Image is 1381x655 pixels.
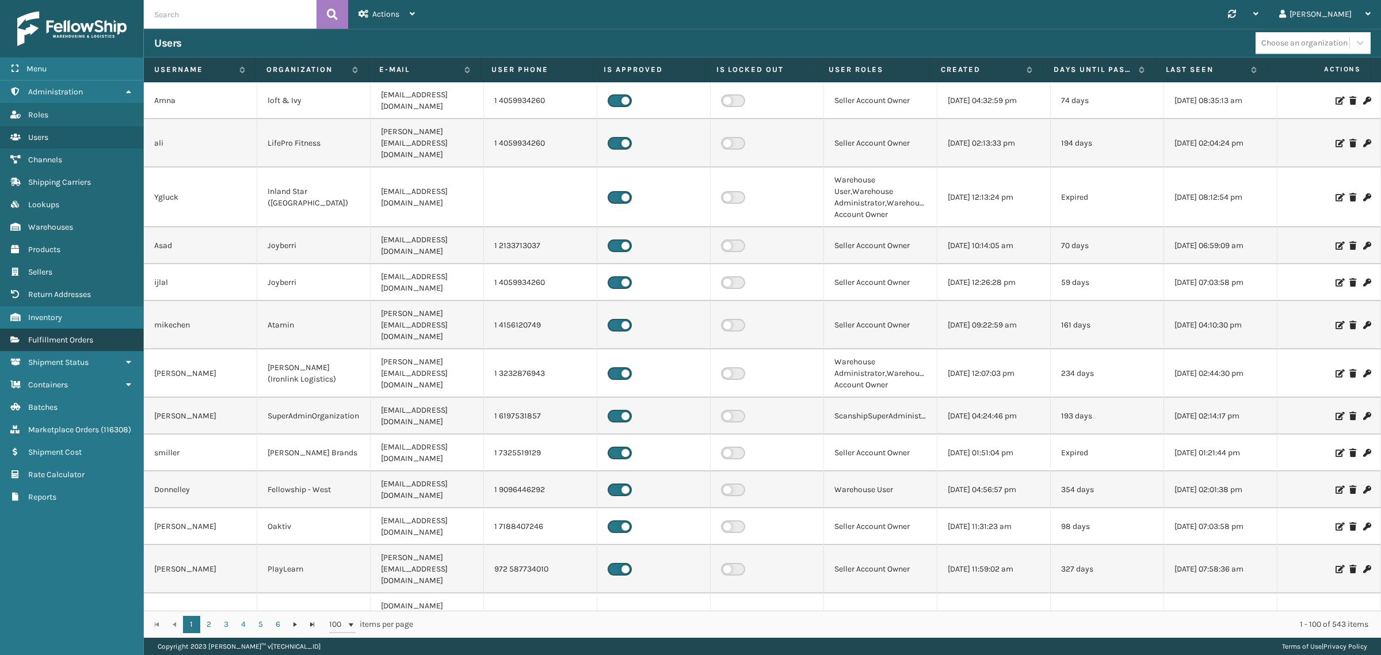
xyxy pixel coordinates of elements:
[1363,449,1370,457] i: Change Password
[824,593,937,642] td: Seller Account Owner
[1051,264,1164,301] td: 59 days
[1051,82,1164,119] td: 74 days
[1363,242,1370,250] i: Change Password
[1349,565,1356,573] i: Delete
[937,545,1051,593] td: [DATE] 11:59:02 am
[28,132,48,142] span: Users
[218,616,235,633] a: 3
[379,64,459,75] label: E-mail
[937,227,1051,264] td: [DATE] 10:14:05 am
[1164,227,1277,264] td: [DATE] 06:59:09 am
[257,508,371,545] td: Oaktiv
[28,380,68,390] span: Containers
[1166,64,1245,75] label: Last Seen
[257,167,371,227] td: Inland Star ([GEOGRAPHIC_DATA])
[371,167,484,227] td: [EMAIL_ADDRESS][DOMAIN_NAME]
[308,620,317,629] span: Go to the last page
[257,82,371,119] td: loft & Ivy
[329,616,413,633] span: items per page
[257,593,371,642] td: LifePro Fitness
[144,82,257,119] td: Amna
[484,593,597,642] td: 1 14059934260
[257,227,371,264] td: Joyberri
[371,82,484,119] td: [EMAIL_ADDRESS][DOMAIN_NAME]
[491,64,582,75] label: User phone
[1164,508,1277,545] td: [DATE] 07:03:58 pm
[1164,471,1277,508] td: [DATE] 02:01:38 pm
[1051,435,1164,471] td: Expired
[484,545,597,593] td: 972 587734010
[1349,523,1356,531] i: Delete
[1051,508,1164,545] td: 98 days
[1363,486,1370,494] i: Change Password
[937,82,1051,119] td: [DATE] 04:32:59 pm
[484,398,597,435] td: 1 6197531857
[144,471,257,508] td: Donnelley
[1164,301,1277,349] td: [DATE] 04:10:30 pm
[1349,486,1356,494] i: Delete
[1164,264,1277,301] td: [DATE] 07:03:58 pm
[1349,370,1356,378] i: Delete
[1336,523,1342,531] i: Edit
[304,616,321,633] a: Go to the last page
[28,200,59,210] span: Lookups
[28,447,82,457] span: Shipment Cost
[1363,412,1370,420] i: Change Password
[1051,349,1164,398] td: 234 days
[144,167,257,227] td: Ygluck
[144,119,257,167] td: ali
[257,301,371,349] td: Atamin
[329,619,346,630] span: 100
[1261,37,1348,49] div: Choose an organization
[937,349,1051,398] td: [DATE] 12:07:03 pm
[1349,193,1356,201] i: Delete
[28,110,48,120] span: Roles
[28,470,85,479] span: Rate Calculator
[1164,82,1277,119] td: [DATE] 08:35:13 am
[1282,638,1367,655] div: |
[144,301,257,349] td: mikechen
[1363,139,1370,147] i: Change Password
[252,616,269,633] a: 5
[1282,642,1322,650] a: Terms of Use
[1054,64,1133,75] label: Days until password expires
[154,36,182,50] h3: Users
[937,167,1051,227] td: [DATE] 12:13:24 pm
[101,425,131,435] span: ( 116308 )
[1336,279,1342,287] i: Edit
[371,398,484,435] td: [EMAIL_ADDRESS][DOMAIN_NAME]
[484,301,597,349] td: 1 4156120749
[257,119,371,167] td: LifePro Fitness
[1336,97,1342,105] i: Edit
[1051,227,1164,264] td: 70 days
[484,227,597,264] td: 1 2133713037
[257,264,371,301] td: Joyberri
[235,616,252,633] a: 4
[824,435,937,471] td: Seller Account Owner
[1336,412,1342,420] i: Edit
[824,82,937,119] td: Seller Account Owner
[937,435,1051,471] td: [DATE] 01:51:04 pm
[257,349,371,398] td: [PERSON_NAME] (Ironlink Logistics)
[937,471,1051,508] td: [DATE] 04:56:57 pm
[484,82,597,119] td: 1 4059934260
[200,616,218,633] a: 2
[484,119,597,167] td: 1 4059934260
[144,398,257,435] td: [PERSON_NAME]
[28,155,62,165] span: Channels
[144,593,257,642] td: Umair
[257,435,371,471] td: [PERSON_NAME] Brands
[1336,321,1342,329] i: Edit
[941,64,1020,75] label: Created
[28,402,58,412] span: Batches
[1164,167,1277,227] td: [DATE] 08:12:54 pm
[28,222,73,232] span: Warehouses
[28,245,60,254] span: Products
[1336,565,1342,573] i: Edit
[824,471,937,508] td: Warehouse User
[1349,449,1356,457] i: Delete
[484,264,597,301] td: 1 4059934260
[371,227,484,264] td: [EMAIL_ADDRESS][DOMAIN_NAME]
[372,9,399,19] span: Actions
[257,471,371,508] td: Fellowship - West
